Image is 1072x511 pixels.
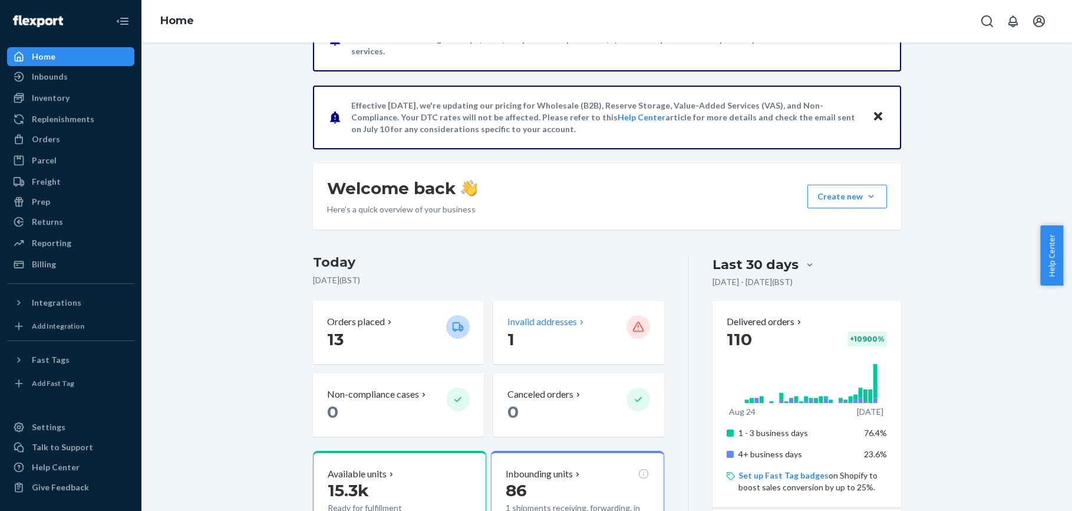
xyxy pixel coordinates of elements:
[32,92,70,104] div: Inventory
[7,212,134,231] a: Returns
[327,402,338,422] span: 0
[864,449,887,459] span: 23.6%
[32,51,55,63] div: Home
[32,196,50,208] div: Prep
[507,402,519,422] span: 0
[111,9,134,33] button: Close Navigation
[807,185,887,208] button: Create new
[32,321,84,331] div: Add Integration
[7,130,134,149] a: Orders
[713,255,799,274] div: Last 30 days
[7,89,134,107] a: Inventory
[493,301,664,364] button: Invalid addresses 1
[7,293,134,312] button: Integrations
[1027,9,1051,33] button: Open account menu
[13,15,63,27] img: Flexport logo
[847,332,887,346] div: + 10900 %
[870,109,886,126] button: Close
[7,47,134,66] a: Home
[975,9,999,33] button: Open Search Box
[507,329,514,349] span: 1
[32,216,63,228] div: Returns
[1001,9,1025,33] button: Open notifications
[738,427,855,439] p: 1 - 3 business days
[327,329,344,349] span: 13
[313,374,484,437] button: Non-compliance cases 0
[32,237,71,249] div: Reporting
[32,258,56,270] div: Billing
[738,448,855,460] p: 4+ business days
[327,388,419,401] p: Non-compliance cases
[7,172,134,191] a: Freight
[7,438,134,457] a: Talk to Support
[7,418,134,437] a: Settings
[1040,225,1063,286] button: Help Center
[32,378,74,388] div: Add Fast Tag
[313,253,665,272] h3: Today
[729,406,756,418] p: Aug 24
[32,297,81,309] div: Integrations
[160,14,194,27] a: Home
[327,204,477,215] p: Here’s a quick overview of your business
[461,180,477,196] img: hand-wave emoji
[351,100,861,135] p: Effective [DATE], we're updating our pricing for Wholesale (B2B), Reserve Storage, Value-Added Se...
[7,351,134,369] button: Fast Tags
[738,470,829,480] a: Set up Fast Tag badges
[507,315,577,329] p: Invalid addresses
[327,178,477,199] h1: Welcome back
[32,354,70,366] div: Fast Tags
[618,112,665,122] a: Help Center
[857,406,883,418] p: [DATE]
[493,374,664,437] button: Canceled orders 0
[32,461,80,473] div: Help Center
[7,458,134,477] a: Help Center
[506,467,573,481] p: Inbounding units
[7,374,134,393] a: Add Fast Tag
[7,151,134,170] a: Parcel
[32,421,65,433] div: Settings
[507,388,573,401] p: Canceled orders
[738,470,886,493] p: on Shopify to boost sales conversion by up to 25%.
[32,481,89,493] div: Give Feedback
[7,478,134,497] button: Give Feedback
[7,255,134,274] a: Billing
[506,480,527,500] span: 86
[151,4,203,38] ol: breadcrumbs
[32,71,68,83] div: Inbounds
[7,234,134,253] a: Reporting
[32,113,94,125] div: Replenishments
[328,480,369,500] span: 15.3k
[7,192,134,211] a: Prep
[328,467,387,481] p: Available units
[313,301,484,364] button: Orders placed 13
[32,441,93,453] div: Talk to Support
[7,67,134,86] a: Inbounds
[713,276,793,288] p: [DATE] - [DATE] ( BST )
[32,155,57,166] div: Parcel
[7,110,134,129] a: Replenishments
[727,329,752,349] span: 110
[32,133,60,145] div: Orders
[32,176,61,188] div: Freight
[313,274,665,286] p: [DATE] ( BST )
[327,315,385,329] p: Orders placed
[7,317,134,336] a: Add Integration
[727,315,804,329] button: Delivered orders
[864,428,887,438] span: 76.4%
